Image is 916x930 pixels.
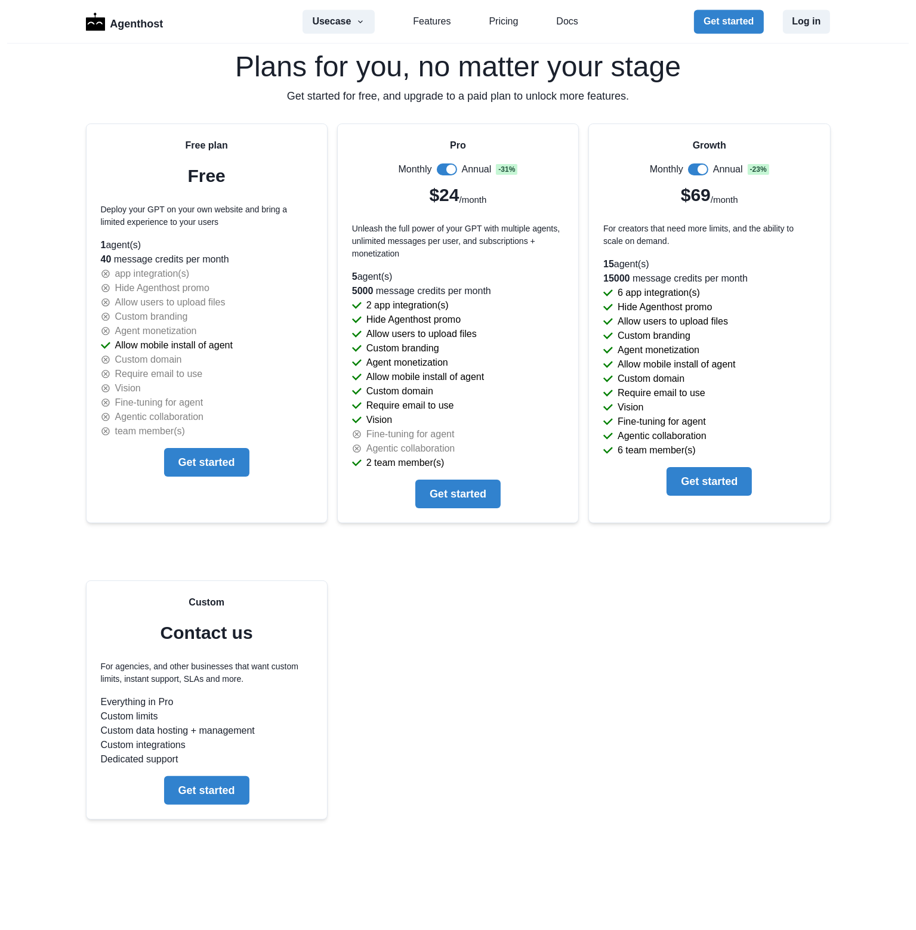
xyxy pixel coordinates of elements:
[783,10,831,33] button: Log in
[101,724,313,738] p: Custom data hosting + management
[618,372,684,386] p: Custom domain
[164,776,249,805] button: Get started
[366,413,392,427] p: Vision
[101,254,112,264] span: 40
[693,138,726,153] p: Growth
[45,70,107,78] div: Domain Overview
[187,162,225,189] p: Free
[489,14,519,29] a: Pricing
[366,427,455,441] p: Fine-tuning for agent
[101,238,313,252] p: agent(s)
[101,203,313,228] p: Deploy your GPT on your own website and bring a limited experience to your users
[115,396,203,410] p: Fine-tuning for agent
[33,19,58,29] div: v 4.0.25
[618,300,712,314] p: Hide Agenthost promo
[366,384,433,398] p: Custom domain
[603,223,815,248] p: For creators that need more limits, and the ability to scale on demand.
[713,162,743,177] p: Annual
[101,240,106,250] span: 1
[352,284,564,298] p: message credits per month
[86,52,831,81] h2: Plans for you, no matter your stage
[681,181,711,208] p: $69
[32,69,42,79] img: tab_domain_overview_orange.svg
[650,162,683,177] p: Monthly
[711,193,738,207] p: /month
[603,259,614,269] span: 15
[618,429,707,443] p: Agentic collaboration
[110,11,163,32] p: Agenthost
[618,386,705,400] p: Require email to use
[413,14,451,29] a: Features
[115,267,190,281] p: app integration(s)
[366,441,455,456] p: Agentic collaboration
[694,10,763,33] button: Get started
[101,252,313,267] p: message credits per month
[101,709,313,724] p: Custom limits
[748,164,769,175] span: - 23 %
[556,14,578,29] a: Docs
[415,480,501,508] button: Get started
[101,695,313,709] p: Everything in Pro
[366,313,461,327] p: Hide Agenthost promo
[132,70,201,78] div: Keywords by Traffic
[366,456,445,470] p: 2 team member(s)
[603,273,630,283] span: 15000
[366,398,454,413] p: Require email to use
[115,281,209,295] p: Hide Agenthost promo
[164,448,249,477] button: Get started
[352,270,564,284] p: agent(s)
[115,310,188,324] p: Custom branding
[618,415,706,429] p: Fine-tuning for agent
[115,295,226,310] p: Allow users to upload files
[399,162,432,177] p: Monthly
[352,223,564,260] p: Unleash the full power of your GPT with multiple agents, unlimited messages per user, and subscri...
[115,338,233,353] p: Allow mobile install of agent
[366,370,484,384] p: Allow mobile install of agent
[31,31,85,41] div: Domain: [URL]
[618,329,690,343] p: Custom branding
[303,10,375,33] button: Usecase
[101,660,313,685] p: For agencies, and other businesses that want custom limits, instant support, SLAs and more.
[161,619,253,646] p: Contact us
[450,138,466,153] p: Pro
[366,356,448,370] p: Agent monetization
[115,367,203,381] p: Require email to use
[618,443,696,458] p: 6 team member(s)
[115,381,141,396] p: Vision
[496,164,517,175] span: - 31 %
[115,353,182,367] p: Custom domain
[366,327,477,341] p: Allow users to upload files
[86,88,831,104] p: Get started for free, and upgrade to a paid plan to unlock more features.
[618,286,700,300] p: 6 app integration(s)
[19,31,29,41] img: website_grey.svg
[366,298,449,313] p: 2 app integration(s)
[603,257,815,271] p: agent(s)
[618,357,735,372] p: Allow mobile install of agent
[115,324,197,338] p: Agent monetization
[603,271,815,286] p: message credits per month
[618,400,643,415] p: Vision
[101,752,313,767] p: Dedicated support
[86,13,106,30] img: Logo
[186,138,228,153] p: Free plan
[101,738,313,752] p: Custom integrations
[115,410,204,424] p: Agentic collaboration
[618,314,728,329] p: Allow users to upload files
[19,19,29,29] img: logo_orange.svg
[189,595,224,610] p: Custom
[119,69,128,79] img: tab_keywords_by_traffic_grey.svg
[667,467,752,496] button: Get started
[352,271,357,282] span: 5
[86,11,164,32] a: LogoAgenthost
[115,424,185,438] p: team member(s)
[430,181,459,208] p: $24
[459,193,487,207] p: /month
[462,162,492,177] p: Annual
[352,286,374,296] span: 5000
[618,343,699,357] p: Agent monetization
